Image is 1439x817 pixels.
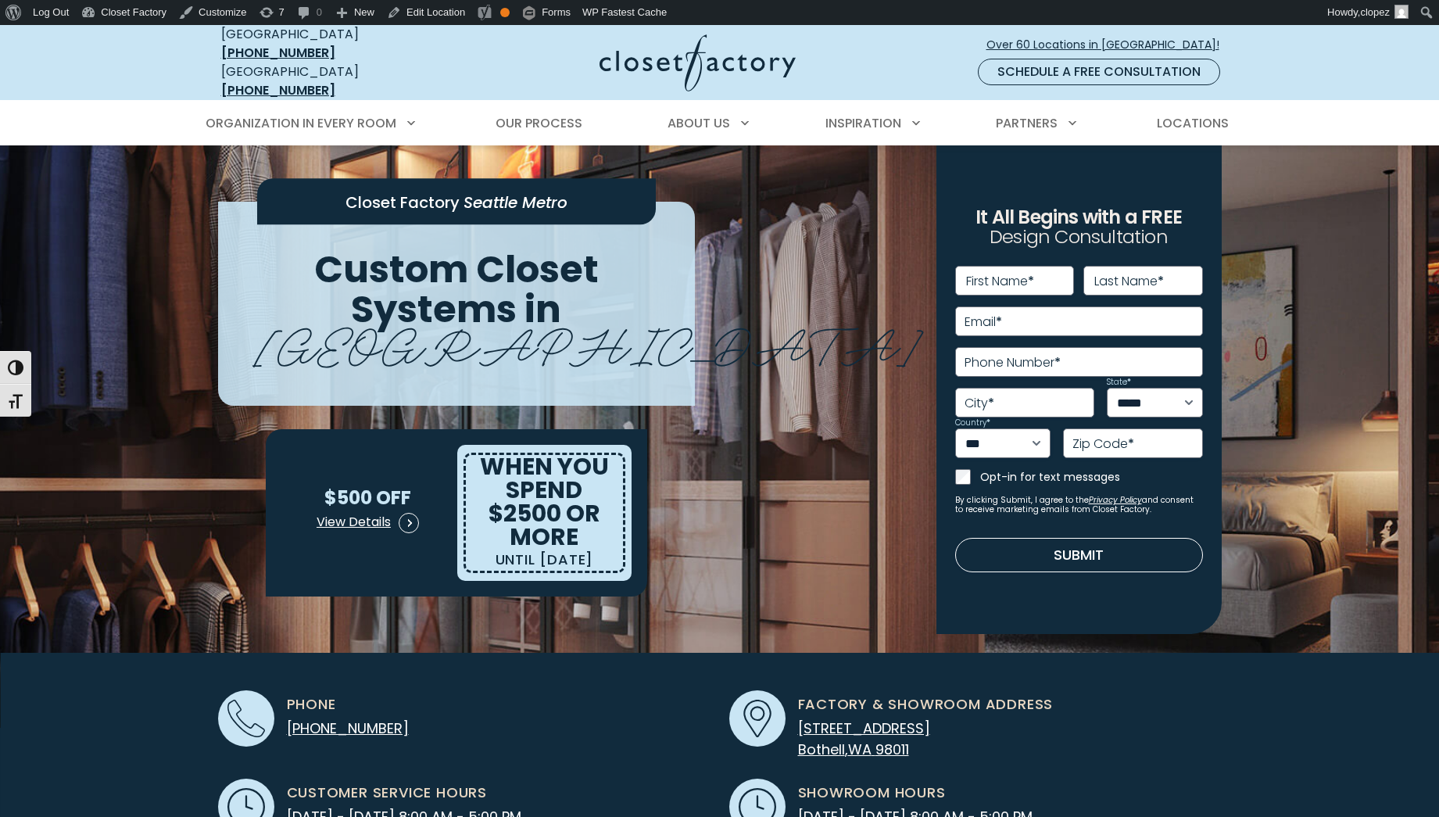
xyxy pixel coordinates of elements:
[955,496,1203,514] small: By clicking Submit, I agree to the and consent to receive marketing emails from Closet Factory.
[955,419,990,427] label: Country
[1094,275,1164,288] label: Last Name
[978,59,1220,85] a: Schedule a Free Consultation
[221,63,448,100] div: [GEOGRAPHIC_DATA]
[221,44,335,62] a: [PHONE_NUMBER]
[798,693,1054,715] span: Factory & Showroom Address
[980,469,1203,485] label: Opt-in for text messages
[1072,438,1134,450] label: Zip Code
[798,740,845,759] span: Bothell
[825,114,901,132] span: Inspiration
[986,37,1232,53] span: Over 60 Locations in [GEOGRAPHIC_DATA]!
[1089,494,1142,506] a: Privacy Policy
[317,513,391,532] span: View Details
[965,316,1002,328] label: Email
[990,224,1168,250] span: Design Consultation
[875,740,909,759] span: 98011
[287,693,336,715] span: Phone
[221,25,448,63] div: [GEOGRAPHIC_DATA]
[206,114,396,132] span: Organization in Every Room
[1107,378,1131,386] label: State
[496,549,594,571] p: UNTIL [DATE]
[195,102,1245,145] nav: Primary Menu
[287,718,409,738] a: [PHONE_NUMBER]
[1360,6,1390,18] span: clopez
[324,485,411,511] span: $500 OFF
[600,34,796,91] img: Closet Factory Logo
[668,114,730,132] span: About Us
[496,114,582,132] span: Our Process
[254,306,922,377] span: [GEOGRAPHIC_DATA]
[798,718,930,738] span: [STREET_ADDRESS]
[798,782,946,803] span: Showroom Hours
[848,740,872,759] span: WA
[986,31,1233,59] a: Over 60 Locations in [GEOGRAPHIC_DATA]!
[955,538,1203,572] button: Submit
[345,192,460,213] span: Closet Factory
[798,718,930,759] a: [STREET_ADDRESS] Bothell,WA 98011
[287,782,488,803] span: Customer Service Hours
[975,204,1182,230] span: It All Begins with a FREE
[316,507,420,539] a: View Details
[464,192,567,213] span: Seattle Metro
[221,81,335,99] a: [PHONE_NUMBER]
[1157,114,1229,132] span: Locations
[965,397,994,410] label: City
[965,357,1061,369] label: Phone Number
[996,114,1058,132] span: Partners
[966,275,1034,288] label: First Name
[314,243,599,335] span: Custom Closet Systems in
[500,8,510,17] div: OK
[480,450,609,554] span: WHEN YOU SPEND $2500 OR MORE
